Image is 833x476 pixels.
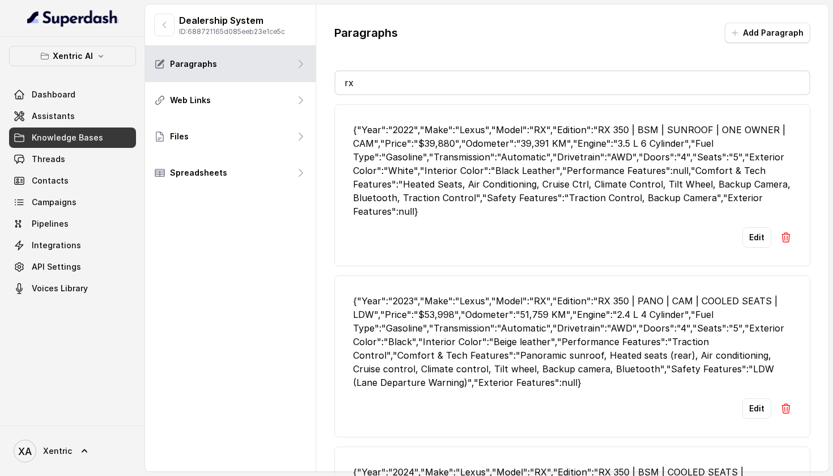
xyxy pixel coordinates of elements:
a: Assistants [9,106,136,126]
img: Delete [780,232,792,243]
button: Edit [742,227,771,248]
input: Search for the exact phrases you have in your documents [335,71,810,94]
button: Xentric AI [9,46,136,66]
div: {"Year":"2023","Make":"Lexus","Model":"RX","Edition":"RX 350 | PANO | CAM | COOLED SEATS | LDW","... [353,294,792,389]
a: Integrations [9,235,136,256]
span: Xentric [43,445,72,457]
span: Dashboard [32,89,75,100]
span: Campaigns [32,197,76,208]
p: Dealership System [179,14,285,27]
a: Campaigns [9,192,136,212]
span: Integrations [32,240,81,251]
span: Contacts [32,175,69,186]
text: XA [18,445,32,457]
a: Pipelines [9,214,136,234]
a: Xentric [9,435,136,467]
span: Pipelines [32,218,69,229]
a: Knowledge Bases [9,127,136,148]
a: Contacts [9,171,136,191]
p: Paragraphs [170,58,217,70]
a: Dashboard [9,84,136,105]
button: Edit [742,398,771,419]
div: {"Year":"2022","Make":"Lexus","Model":"RX","Edition":"RX 350 | BSM | SUNROOF | ONE OWNER | CAM","... [353,123,792,218]
img: light.svg [27,9,118,27]
p: Spreadsheets [170,167,227,178]
p: Files [170,131,189,142]
a: Voices Library [9,278,136,299]
a: Threads [9,149,136,169]
span: Assistants [32,110,75,122]
span: API Settings [32,261,81,273]
img: Delete [780,403,792,414]
p: Xentric AI [53,49,93,63]
span: Knowledge Bases [32,132,103,143]
p: ID: 688721165d085eeb23e1ce5c [179,27,285,36]
a: API Settings [9,257,136,277]
span: Voices Library [32,283,88,294]
span: Threads [32,154,65,165]
button: Add Paragraph [725,23,810,43]
p: Web Links [170,95,211,106]
p: Paragraphs [334,25,398,41]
